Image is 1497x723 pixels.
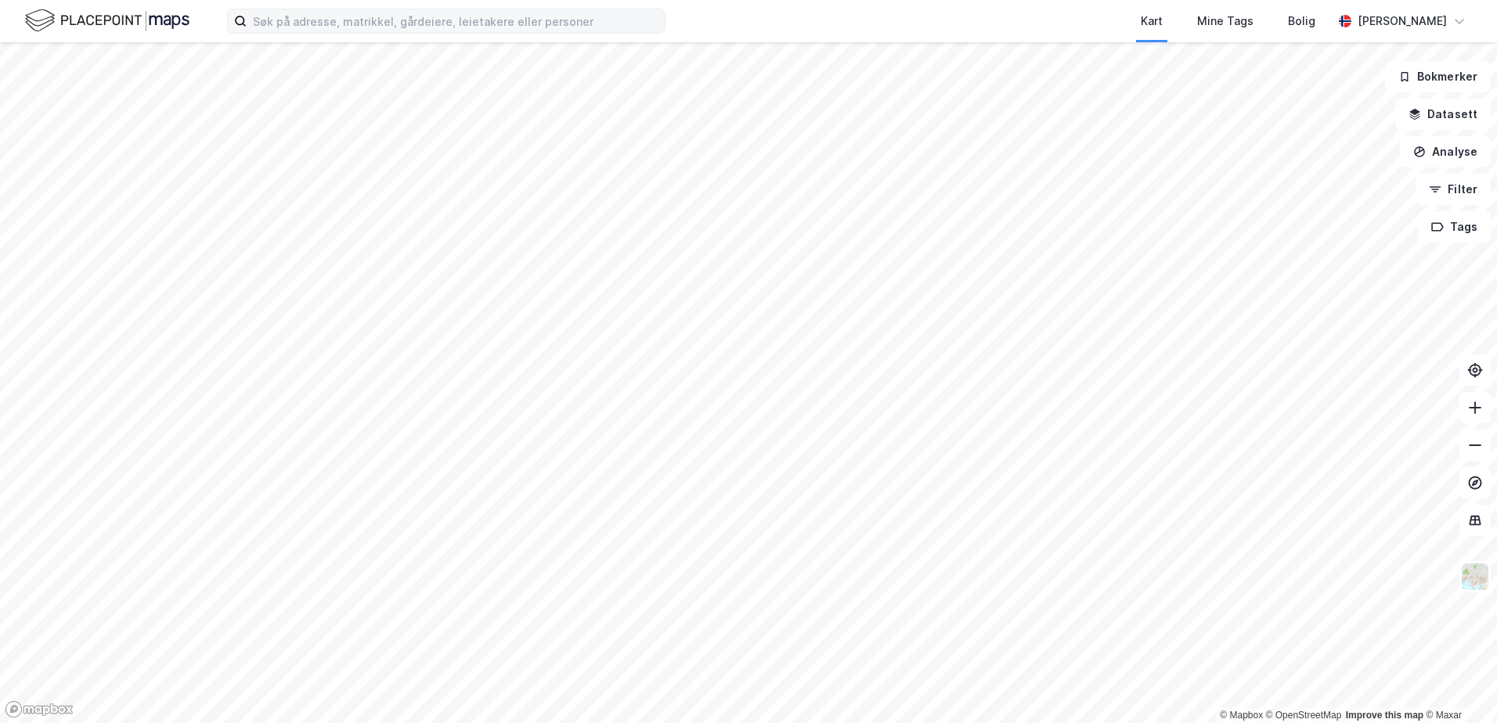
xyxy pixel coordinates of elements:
img: logo.f888ab2527a4732fd821a326f86c7f29.svg [25,7,189,34]
button: Tags [1418,211,1491,243]
a: OpenStreetMap [1266,710,1342,721]
div: Bolig [1288,12,1315,31]
button: Filter [1416,174,1491,205]
iframe: Chat Widget [1419,648,1497,723]
div: [PERSON_NAME] [1358,12,1447,31]
img: Z [1460,562,1490,592]
a: Improve this map [1346,710,1423,721]
div: Kart [1141,12,1163,31]
button: Analyse [1400,136,1491,167]
div: Kontrollprogram for chat [1419,648,1497,723]
button: Datasett [1395,99,1491,130]
div: Mine Tags [1197,12,1254,31]
input: Søk på adresse, matrikkel, gårdeiere, leietakere eller personer [247,9,665,33]
button: Bokmerker [1385,61,1491,92]
a: Mapbox [1220,710,1263,721]
a: Mapbox homepage [5,700,74,718]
